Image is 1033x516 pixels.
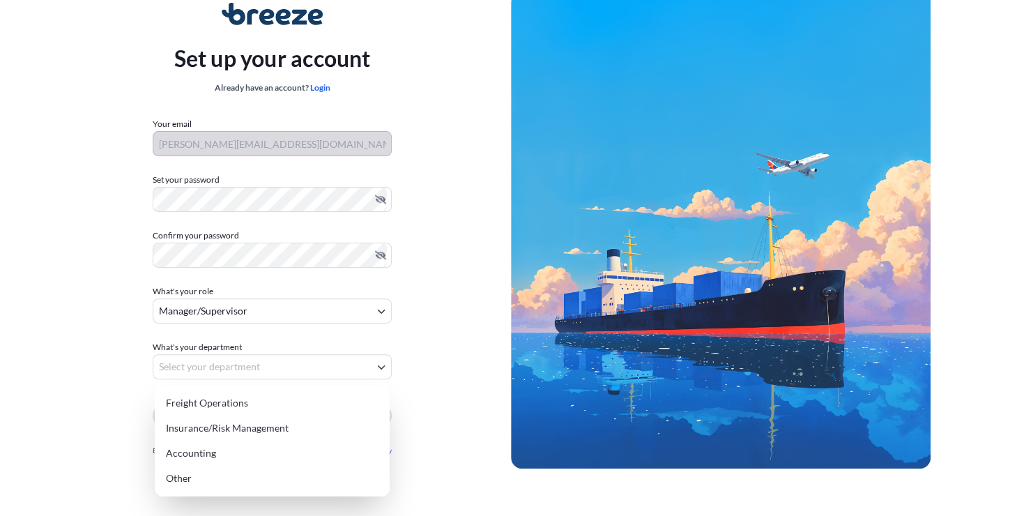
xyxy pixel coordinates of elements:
button: Hide password [375,250,386,261]
div: Freight Operations [160,390,384,416]
div: Other [160,466,384,491]
button: Hide password [375,194,386,205]
div: Accounting [160,441,384,466]
div: Insurance/Risk Management [160,416,384,441]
